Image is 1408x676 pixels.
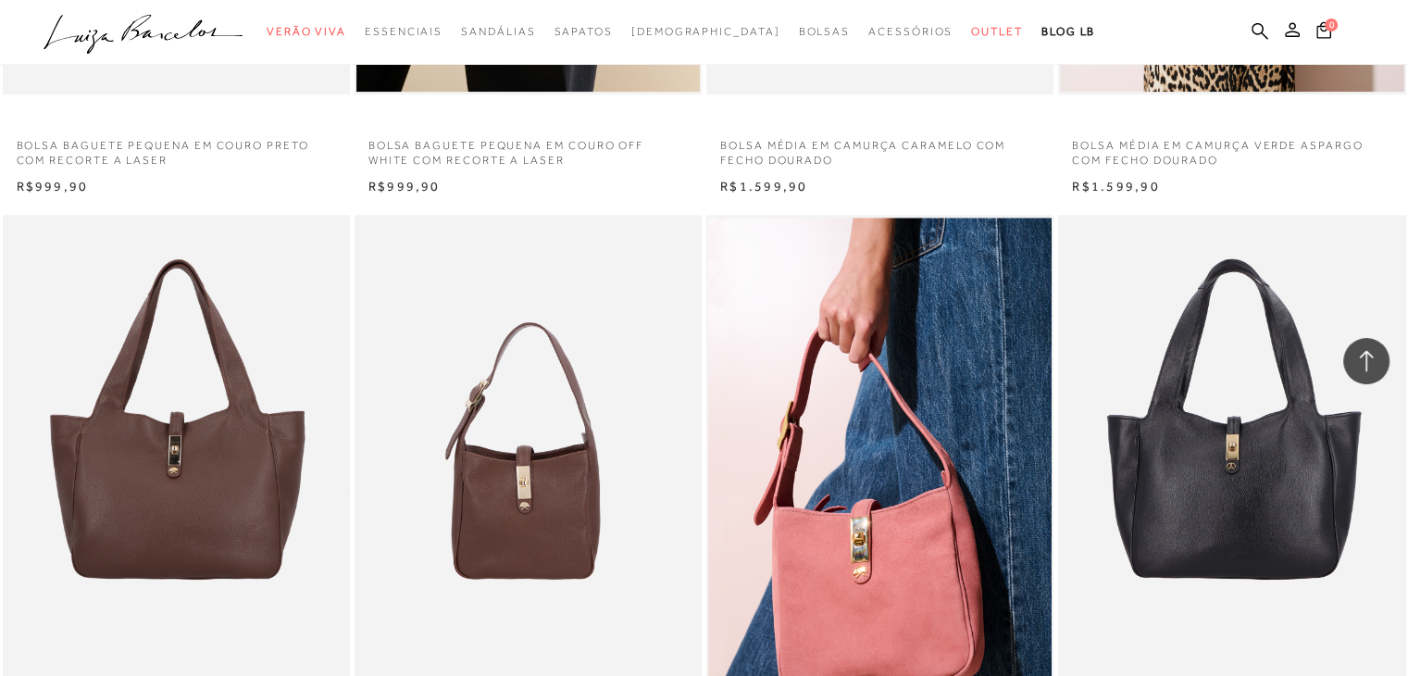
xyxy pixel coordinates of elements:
span: Bolsas [798,25,850,38]
span: [DEMOGRAPHIC_DATA] [631,25,780,38]
span: R$1.599,90 [720,179,807,194]
button: 0 [1311,20,1337,45]
a: categoryNavScreenReaderText [461,15,535,49]
span: R$1.599,90 [1072,179,1159,194]
span: R$999,90 [17,179,89,194]
span: R$999,90 [368,179,441,194]
a: categoryNavScreenReaderText [554,15,612,49]
span: Essenciais [365,25,442,38]
a: categoryNavScreenReaderText [267,15,346,49]
span: Verão Viva [267,25,346,38]
a: categoryNavScreenReaderText [798,15,850,49]
span: BLOG LB [1041,25,1095,38]
a: BOLSA MÉDIA EM CAMURÇA VERDE ASPARGO COM FECHO DOURADO [1058,127,1405,169]
a: noSubCategoriesText [631,15,780,49]
a: BOLSA BAGUETE PEQUENA EM COURO OFF WHITE COM RECORTE A LASER [355,127,702,169]
a: BOLSA MÉDIA EM CAMURÇA CARAMELO COM FECHO DOURADO [706,127,1053,169]
a: BOLSA BAGUETE PEQUENA EM COURO PRETO COM RECORTE A LASER [3,127,350,169]
span: Acessórios [868,25,953,38]
a: categoryNavScreenReaderText [971,15,1023,49]
span: Sapatos [554,25,612,38]
a: categoryNavScreenReaderText [365,15,442,49]
a: BLOG LB [1041,15,1095,49]
span: 0 [1325,19,1338,31]
span: Outlet [971,25,1023,38]
a: categoryNavScreenReaderText [868,15,953,49]
span: Sandálias [461,25,535,38]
